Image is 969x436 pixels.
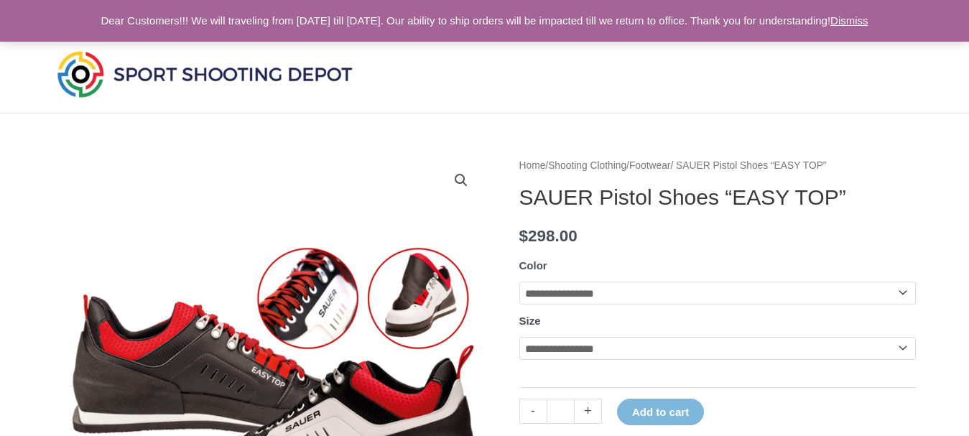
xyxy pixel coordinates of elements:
a: Shooting Clothing [548,160,626,171]
a: - [519,399,547,424]
a: View full-screen image gallery [448,167,474,193]
nav: Breadcrumb [519,157,916,175]
h1: SAUER Pistol Shoes “EASY TOP” [519,185,916,210]
img: Sport Shooting Depot [54,47,356,101]
input: Product quantity [547,399,575,424]
button: Add to cart [617,399,704,425]
span: $ [519,227,529,245]
a: Dismiss [830,14,868,27]
a: Home [519,160,546,171]
label: Size [519,315,541,327]
label: Color [519,259,547,272]
a: + [575,399,602,424]
a: Footwear [629,160,671,171]
bdi: 298.00 [519,227,578,245]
